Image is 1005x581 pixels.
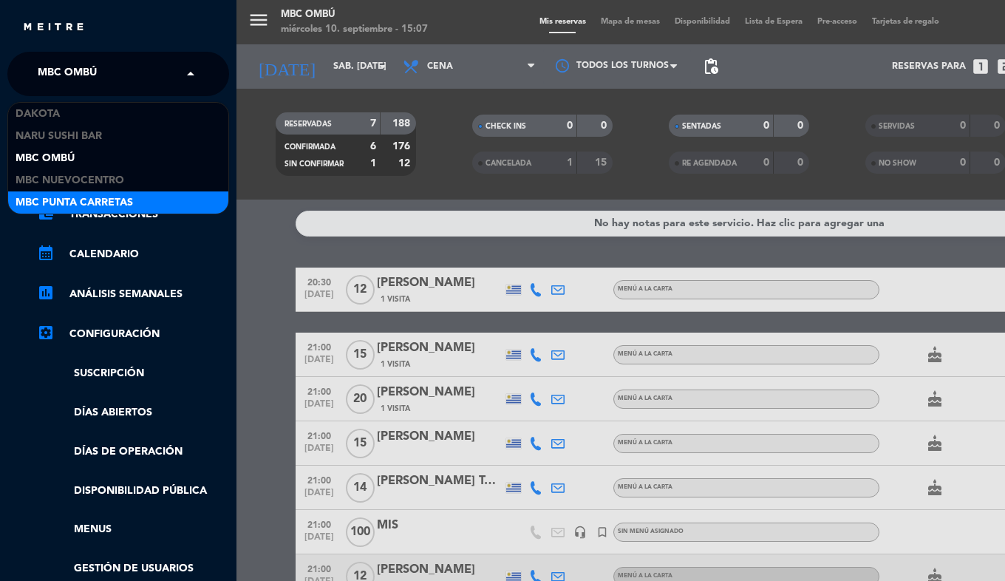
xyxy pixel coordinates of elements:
img: MEITRE [22,22,85,33]
a: Días de Operación [37,444,229,461]
span: MBC Nuevocentro [16,172,124,189]
a: calendar_monthCalendario [37,245,229,263]
a: Disponibilidad pública [37,483,229,500]
span: MBC Ombú [16,150,75,167]
a: assessmentANÁLISIS SEMANALES [37,285,229,303]
i: settings_applications [37,324,55,342]
a: Suscripción [37,365,229,382]
span: pending_actions [702,58,720,75]
a: Gestión de usuarios [37,560,229,577]
span: NARU Sushi Bar [16,128,102,145]
a: Días abiertos [37,404,229,421]
span: MBC Punta Carretas [16,194,133,211]
a: Configuración [37,325,229,343]
a: Menus [37,521,229,538]
i: assessment [37,284,55,302]
a: account_balance_walletTransacciones [37,205,229,223]
i: calendar_month [37,244,55,262]
span: MBC Ombú [38,58,97,89]
span: Dakota [16,106,60,123]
